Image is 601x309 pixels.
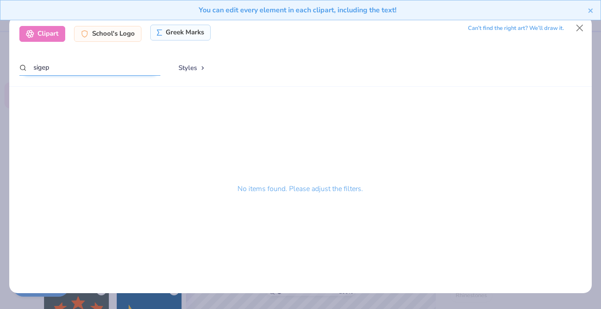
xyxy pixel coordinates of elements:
[74,26,141,42] div: School's Logo
[571,20,588,37] button: Close
[19,26,65,42] div: Clipart
[169,59,215,76] button: Styles
[588,5,594,15] button: close
[19,59,160,76] input: Search by name
[468,21,564,36] div: Can’t find the right art? We’ll draw it.
[237,184,363,194] p: No items found. Please adjust the filters.
[7,5,588,15] div: You can edit every element in each clipart, including the text!
[150,25,211,40] div: Greek Marks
